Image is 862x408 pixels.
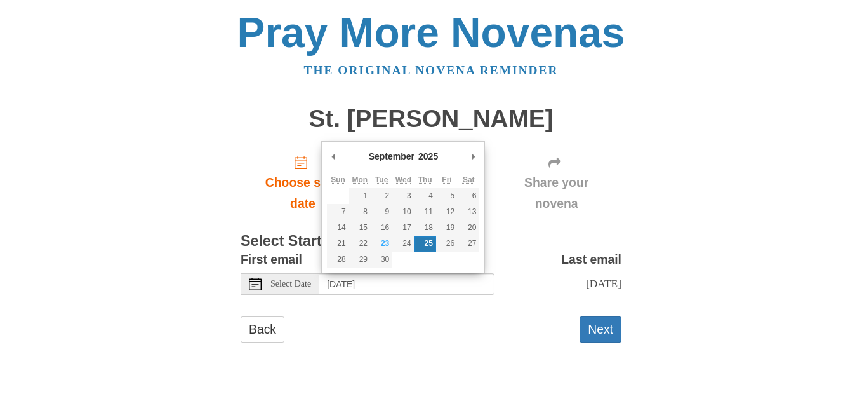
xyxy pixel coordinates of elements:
[319,273,494,295] input: Use the arrow keys to pick a date
[436,188,458,204] button: 5
[436,204,458,220] button: 12
[331,175,345,184] abbr: Sunday
[416,147,440,166] div: 2025
[327,220,348,236] button: 14
[414,188,436,204] button: 4
[327,252,348,268] button: 28
[270,280,311,289] span: Select Date
[352,175,368,184] abbr: Monday
[304,64,559,77] a: The original novena reminder
[580,316,621,343] button: Next
[349,188,371,204] button: 1
[371,252,392,268] button: 30
[327,204,348,220] button: 7
[392,220,414,236] button: 17
[367,147,416,166] div: September
[458,188,479,204] button: 6
[463,175,475,184] abbr: Saturday
[414,220,436,236] button: 18
[467,147,479,166] button: Next Month
[241,249,302,270] label: First email
[253,172,352,214] span: Choose start date
[586,277,621,290] span: [DATE]
[436,220,458,236] button: 19
[458,204,479,220] button: 13
[504,172,609,214] span: Share your novena
[349,236,371,252] button: 22
[392,204,414,220] button: 10
[442,175,451,184] abbr: Friday
[392,188,414,204] button: 3
[371,236,392,252] button: 23
[414,236,436,252] button: 25
[375,175,388,184] abbr: Tuesday
[561,249,621,270] label: Last email
[327,147,340,166] button: Previous Month
[458,236,479,252] button: 27
[241,316,284,343] a: Back
[458,220,479,236] button: 20
[349,220,371,236] button: 15
[436,236,458,252] button: 26
[418,175,432,184] abbr: Thursday
[349,204,371,220] button: 8
[241,233,621,250] h3: Select Start Date
[349,252,371,268] button: 29
[491,145,621,221] div: Click "Next" to confirm your start date first.
[237,9,625,56] a: Pray More Novenas
[371,220,392,236] button: 16
[371,204,392,220] button: 9
[241,105,621,133] h1: St. [PERSON_NAME]
[371,188,392,204] button: 2
[414,204,436,220] button: 11
[395,175,411,184] abbr: Wednesday
[327,236,348,252] button: 21
[392,236,414,252] button: 24
[241,145,365,221] a: Choose start date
